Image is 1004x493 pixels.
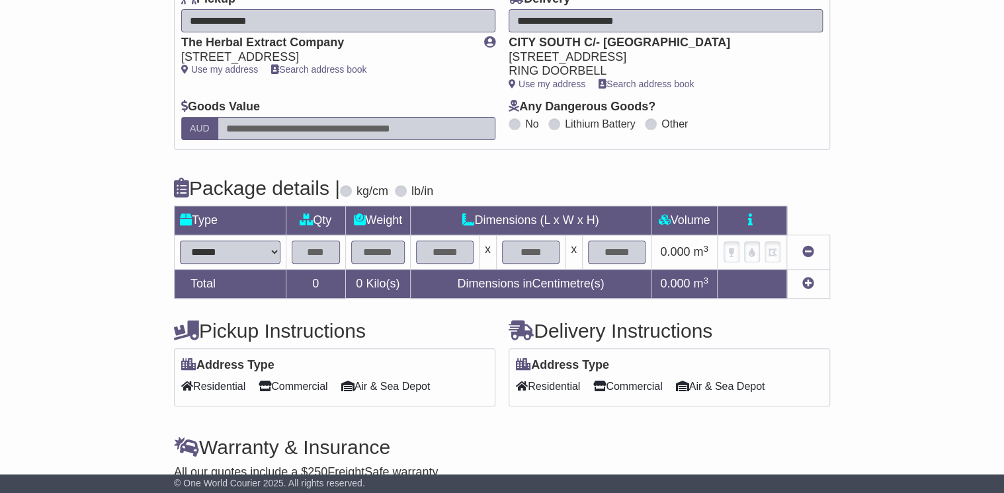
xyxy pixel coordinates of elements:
[174,465,830,480] div: All our quotes include a $ FreightSafe warranty.
[703,244,708,254] sup: 3
[181,64,258,75] a: Use my address
[181,100,260,114] label: Goods Value
[516,376,580,397] span: Residential
[676,376,765,397] span: Air & Sea Depot
[509,64,810,79] div: RING DOORBELL
[286,270,345,299] td: 0
[525,118,538,130] label: No
[181,117,218,140] label: AUD
[174,436,830,458] h4: Warranty & Insurance
[693,245,708,258] span: m
[651,206,717,235] td: Volume
[174,177,340,199] h4: Package details |
[175,270,286,299] td: Total
[410,206,651,235] td: Dimensions (L x W x H)
[516,358,609,373] label: Address Type
[565,118,636,130] label: Lithium Battery
[802,245,814,258] a: Remove this item
[356,184,388,199] label: kg/cm
[661,118,688,130] label: Other
[599,79,694,89] a: Search address book
[509,100,655,114] label: Any Dangerous Goods?
[181,36,471,50] div: The Herbal Extract Company
[703,276,708,285] sup: 3
[509,50,810,65] div: [STREET_ADDRESS]
[175,206,286,235] td: Type
[660,277,690,290] span: 0.000
[693,277,708,290] span: m
[181,358,274,373] label: Address Type
[259,376,327,397] span: Commercial
[341,376,431,397] span: Air & Sea Depot
[181,376,245,397] span: Residential
[174,478,365,488] span: © One World Courier 2025. All rights reserved.
[308,465,327,478] span: 250
[509,36,810,50] div: CITY SOUTH C/- [GEOGRAPHIC_DATA]
[565,235,582,270] td: x
[345,270,410,299] td: Kilo(s)
[356,277,362,290] span: 0
[802,277,814,290] a: Add new item
[479,235,496,270] td: x
[271,64,366,75] a: Search address book
[509,320,830,342] h4: Delivery Instructions
[660,245,690,258] span: 0.000
[174,320,495,342] h4: Pickup Instructions
[181,50,471,65] div: [STREET_ADDRESS]
[286,206,345,235] td: Qty
[593,376,662,397] span: Commercial
[411,184,433,199] label: lb/in
[509,79,585,89] a: Use my address
[410,270,651,299] td: Dimensions in Centimetre(s)
[345,206,410,235] td: Weight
